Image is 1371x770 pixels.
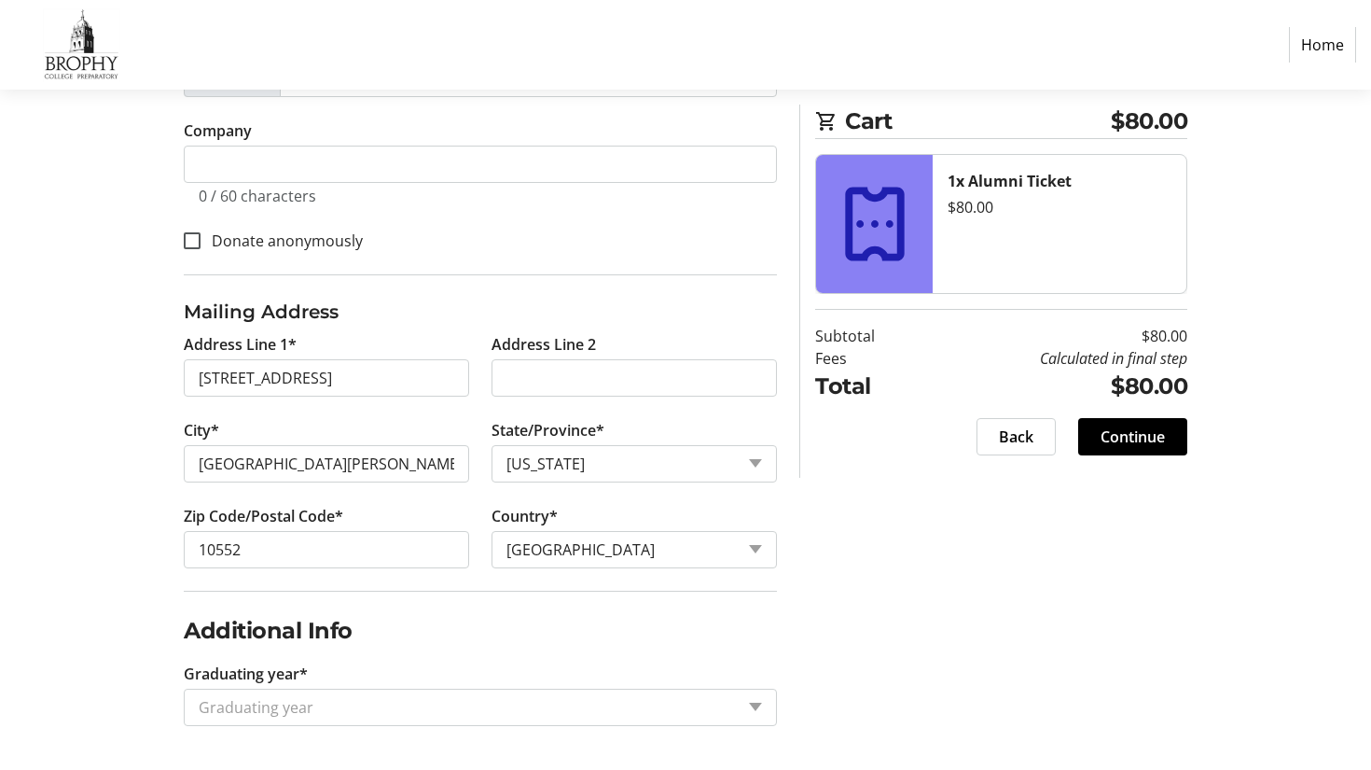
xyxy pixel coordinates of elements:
input: Address [184,359,469,397]
button: Continue [1078,418,1187,455]
input: City [184,445,469,483]
h2: Additional Info [184,614,777,648]
tr-character-limit: 0 / 60 characters [199,186,316,206]
label: Country* [492,505,558,527]
label: Graduating year* [184,663,308,685]
span: $80.00 [1111,105,1187,138]
td: Fees [815,347,922,370]
span: Back [999,426,1033,448]
div: $80.00 [948,196,1171,218]
strong: 1x Alumni Ticket [948,171,1072,191]
h3: Mailing Address [184,298,777,326]
td: Total [815,370,922,403]
label: Zip Code/Postal Code* [184,505,343,527]
label: Company [184,119,252,142]
label: City* [184,419,219,441]
a: Home [1289,27,1356,63]
span: Continue [1101,426,1165,448]
label: Address Line 1* [184,333,297,356]
label: Donate anonymously [201,230,363,252]
label: Address Line 2 [492,333,596,356]
img: Brophy College Preparatory 's Logo [15,7,147,82]
button: Back [976,418,1056,455]
input: Zip or Postal Code [184,531,469,568]
td: $80.00 [922,325,1187,347]
td: $80.00 [922,370,1187,403]
td: Subtotal [815,325,922,347]
span: Cart [845,105,1111,138]
label: State/Province* [492,419,604,441]
td: Calculated in final step [922,347,1187,370]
